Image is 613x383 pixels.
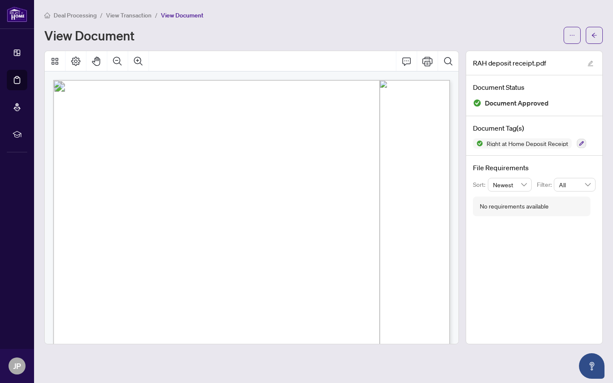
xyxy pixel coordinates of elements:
span: home [44,12,50,18]
span: ellipsis [569,32,575,38]
span: Document Approved [485,97,549,109]
p: Sort: [473,180,488,189]
button: Open asap [579,353,604,379]
span: View Document [161,11,203,19]
h4: Document Status [473,82,596,92]
img: Status Icon [473,138,483,149]
span: Newest [493,178,527,191]
span: edit [587,60,593,66]
span: JP [13,360,21,372]
p: Filter: [537,180,554,189]
span: View Transaction [106,11,152,19]
div: No requirements available [480,202,549,211]
li: / [155,10,158,20]
span: RAH deposit receipt.pdf [473,58,546,68]
img: Document Status [473,99,481,107]
h4: File Requirements [473,163,596,173]
span: All [559,178,590,191]
span: Deal Processing [54,11,97,19]
span: arrow-left [591,32,597,38]
span: Right at Home Deposit Receipt [483,140,572,146]
img: logo [7,6,27,22]
h1: View Document [44,29,135,42]
h4: Document Tag(s) [473,123,596,133]
li: / [100,10,103,20]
